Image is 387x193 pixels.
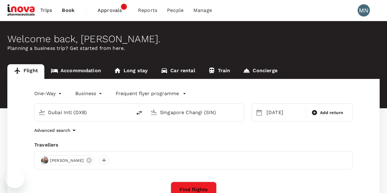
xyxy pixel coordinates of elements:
[41,157,48,164] img: avatar-679729af9386b.jpeg
[236,64,284,79] a: Concierge
[320,109,344,116] span: Add return
[34,89,63,98] div: One-Way
[44,64,107,79] a: Accommodation
[34,127,70,133] p: Advanced search
[128,112,129,113] button: Open
[358,4,370,17] div: MN
[39,155,94,165] div: [PERSON_NAME]
[62,7,75,14] span: Book
[7,64,44,79] a: Flight
[154,64,202,79] a: Car rental
[48,108,119,117] input: Depart from
[7,33,380,45] div: Welcome back , [PERSON_NAME] .
[34,127,78,134] button: Advanced search
[7,4,35,17] img: iNova Pharmaceuticals
[98,7,128,14] span: Approvals
[5,169,24,188] iframe: Button to launch messaging window
[40,7,52,14] span: Trips
[75,89,103,98] div: Business
[121,4,127,10] span: 1
[47,158,87,164] span: [PERSON_NAME]
[240,112,241,113] button: Open
[132,106,147,120] button: delete
[34,141,353,149] div: Travellers
[138,7,157,14] span: Reports
[7,45,380,52] p: Planning a business trip? Get started from here.
[167,7,184,14] span: People
[116,90,186,97] button: Frequent flyer programme
[116,90,179,97] p: Frequent flyer programme
[160,108,231,117] input: Going to
[193,7,212,14] span: Manage
[202,64,237,79] a: Train
[107,64,154,79] a: Long stay
[264,106,304,119] div: [DATE]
